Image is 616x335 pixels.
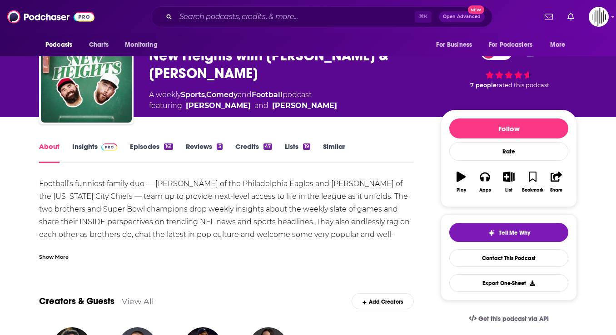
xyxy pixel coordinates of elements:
a: InsightsPodchaser Pro [72,142,117,163]
img: tell me why sparkle [488,229,495,236]
img: User Profile [589,7,609,27]
span: For Podcasters [489,39,532,51]
div: 91 7 peoplerated this podcast [441,38,577,95]
a: Show notifications dropdown [564,9,578,25]
input: Search podcasts, credits, & more... [176,10,415,24]
div: Play [457,187,466,193]
span: Open Advanced [443,15,481,19]
button: open menu [39,36,84,54]
span: rated this podcast [497,82,549,89]
button: Share [545,166,568,198]
a: View All [122,296,154,306]
a: Travis Kelce [272,100,337,111]
div: Add Creators [352,293,414,309]
div: Search podcasts, credits, & more... [151,6,492,27]
a: Jason Kelce [186,100,251,111]
div: 161 [164,143,173,150]
span: and [254,100,268,111]
button: Follow [449,118,568,138]
span: ⌘ K [415,11,432,23]
div: Share [550,187,562,193]
span: More [550,39,566,51]
div: A weekly podcast [149,89,337,111]
button: Play [449,166,473,198]
a: About [39,142,60,163]
span: Charts [89,39,109,51]
img: Podchaser Pro [101,143,117,151]
div: Rate [449,142,568,161]
span: Get this podcast via API [478,315,549,323]
span: , [205,90,206,99]
a: Football [252,90,283,99]
span: and [238,90,252,99]
span: Tell Me Why [499,229,530,236]
a: Episodes161 [130,142,173,163]
button: open menu [119,36,169,54]
button: open menu [430,36,483,54]
button: open menu [483,36,546,54]
span: Podcasts [45,39,72,51]
a: Similar [323,142,345,163]
div: 19 [303,143,310,150]
button: List [497,166,521,198]
a: Lists19 [285,142,310,163]
span: Monitoring [125,39,157,51]
div: 3 [217,143,222,150]
span: For Business [436,39,472,51]
div: 47 [263,143,272,150]
span: Logged in as gpg2 [589,7,609,27]
button: Show profile menu [589,7,609,27]
a: Sports [181,90,205,99]
a: Contact This Podcast [449,249,568,267]
button: Open AdvancedNew [439,11,485,22]
a: Show notifications dropdown [541,9,556,25]
a: Reviews3 [186,142,222,163]
a: Get this podcast via API [462,308,556,330]
div: Football’s funniest family duo — [PERSON_NAME] of the Philadelphia Eagles and [PERSON_NAME] of th... [39,177,414,317]
button: Export One-Sheet [449,274,568,292]
img: New Heights with Jason & Travis Kelce [41,32,132,123]
span: 7 people [470,82,497,89]
a: Creators & Guests [39,296,114,307]
button: open menu [544,36,577,54]
a: Comedy [206,90,238,99]
a: Charts [83,36,114,54]
div: Apps [479,187,491,193]
span: featuring [149,100,337,111]
span: New [468,5,484,14]
div: List [505,187,512,193]
button: Apps [473,166,497,198]
a: Credits47 [235,142,272,163]
button: tell me why sparkleTell Me Why [449,223,568,242]
button: Bookmark [521,166,544,198]
img: Podchaser - Follow, Share and Rate Podcasts [7,8,94,25]
div: Bookmark [522,187,543,193]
